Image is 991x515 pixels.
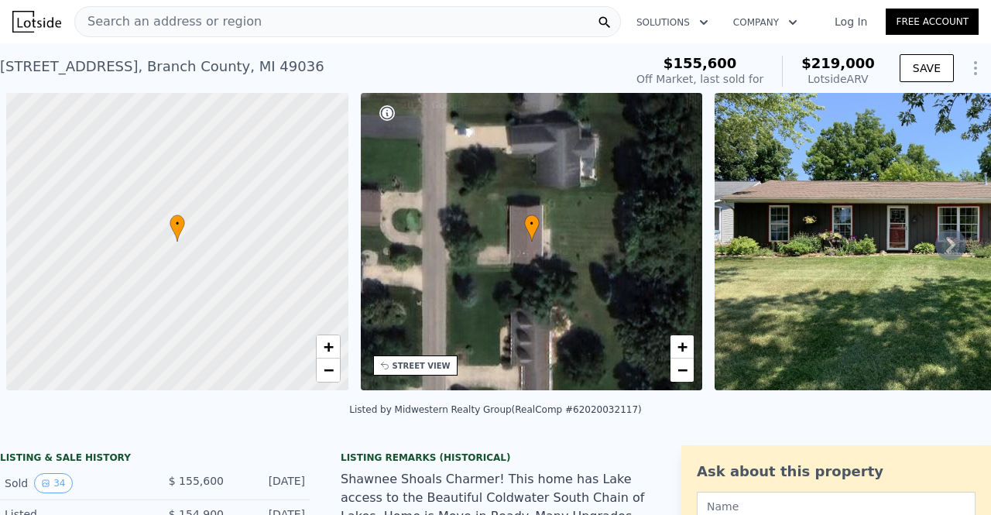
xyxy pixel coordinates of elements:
button: Show Options [960,53,991,84]
div: • [524,215,540,242]
div: [DATE] [236,473,305,493]
span: − [677,360,688,379]
span: $219,000 [801,55,875,71]
div: Lotside ARV [801,71,875,87]
img: Lotside [12,11,61,33]
div: Listed by Midwestern Realty Group (RealComp #62020032117) [349,404,641,415]
span: + [677,337,688,356]
a: Zoom out [317,359,340,382]
span: $ 155,600 [169,475,224,487]
a: Zoom out [670,359,694,382]
div: • [170,215,185,242]
a: Free Account [886,9,979,35]
div: STREET VIEW [393,360,451,372]
a: Zoom in [670,335,694,359]
button: View historical data [34,473,72,493]
button: SAVE [900,54,954,82]
span: − [323,360,333,379]
div: Listing Remarks (Historical) [341,451,650,464]
span: • [170,217,185,231]
div: Sold [5,473,142,493]
span: $155,600 [664,55,737,71]
button: Solutions [624,9,721,36]
button: Company [721,9,810,36]
span: • [524,217,540,231]
a: Zoom in [317,335,340,359]
span: Search an address or region [75,12,262,31]
div: Off Market, last sold for [636,71,763,87]
span: + [323,337,333,356]
div: Ask about this property [697,461,976,482]
a: Log In [816,14,886,29]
